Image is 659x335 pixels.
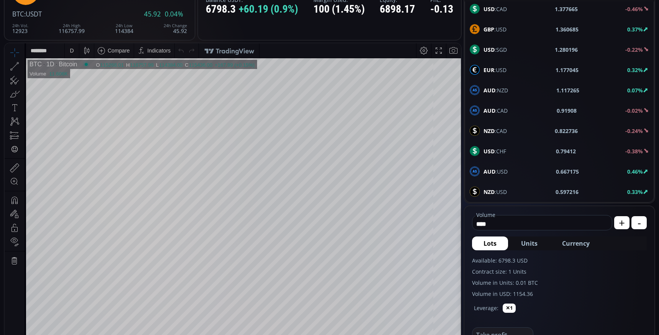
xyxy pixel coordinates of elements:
[96,19,119,25] div: 115268.01
[484,167,508,176] span: :USD
[472,236,508,250] button: Lots
[65,4,69,10] div: D
[625,5,643,13] b: -0.46%
[627,87,643,94] b: 0.07%
[556,66,579,74] b: 1.177045
[239,3,298,15] span: +60.19 (0.9%)
[121,19,125,25] div: H
[484,107,495,114] b: AUD
[103,4,125,10] div: Compare
[210,19,250,25] div: +167.99 (+0.15%)
[164,23,187,28] div: 24h Change
[484,148,495,155] b: USD
[44,28,63,33] div: 11.606K
[115,23,133,34] div: 114384
[472,268,647,276] label: Contract size: 1 Units
[555,5,578,13] b: 1.377665
[627,168,643,175] b: 0.46%
[614,216,629,229] button: +
[484,188,507,196] span: :USD
[625,127,643,135] b: -0.24%
[627,66,643,74] b: 0.32%
[625,148,643,155] b: -0.38%
[562,239,590,248] span: Currency
[474,304,498,312] label: Leverage:
[627,188,643,195] b: 0.33%
[115,23,133,28] div: 24h Low
[7,102,13,110] div: 
[521,239,538,248] span: Units
[472,290,647,298] label: Volume in USD: 1154.36
[484,25,507,33] span: :USD
[206,3,298,15] div: 6798.3
[625,46,643,53] b: -0.22%
[380,3,415,15] div: 6898.17
[484,239,497,248] span: Lots
[25,28,41,33] div: Volume
[24,10,42,18] span: :USDT
[151,19,154,25] div: L
[484,127,495,135] b: NZD
[12,10,24,18] span: BTC
[631,216,647,229] button: -
[484,5,507,13] span: :CAD
[484,127,507,135] span: :CAD
[164,23,187,34] div: 45.92
[625,107,643,114] b: -0.02%
[484,188,495,195] b: NZD
[472,279,647,287] label: Volume in Units: 0.01 BTC
[510,236,549,250] button: Units
[25,18,37,25] div: BTC
[154,19,178,25] div: 114384.00
[556,147,576,155] b: 0.79412
[125,19,149,25] div: 116757.99
[484,168,495,175] b: AUD
[555,46,578,54] b: 1.280196
[484,66,494,74] b: EUR
[12,23,28,28] div: 24h Vol.
[144,11,161,18] span: 45.92
[484,147,506,155] span: :CHF
[484,5,495,13] b: USD
[484,46,495,53] b: USD
[180,19,184,25] div: C
[484,86,508,94] span: :NZD
[556,25,579,33] b: 1.360685
[556,86,579,94] b: 1.117265
[555,127,578,135] b: 0.822736
[556,188,579,196] b: 0.597216
[430,3,453,15] div: -0.13
[556,167,579,176] b: 0.667175
[59,23,85,28] div: 24h High
[484,26,494,33] b: GBP
[37,18,49,25] div: 1D
[49,18,72,25] div: Bitcoin
[484,66,507,74] span: :USD
[472,256,647,264] label: Available: 6798.3 USD
[484,46,507,54] span: :SGD
[143,4,166,10] div: Indicators
[484,107,508,115] span: :CAD
[484,87,495,94] b: AUD
[59,23,85,34] div: 116757.99
[503,304,516,313] button: ✕1
[557,107,577,115] b: 0.91908
[91,19,95,25] div: O
[165,11,183,18] span: 0.04%
[551,236,601,250] button: Currency
[184,19,208,25] div: 115436.00
[78,18,85,25] div: Market open
[12,23,28,34] div: 12923
[18,314,21,324] div: Hide Drawings Toolbar
[313,3,365,15] div: 100 (1.45%)
[627,26,643,33] b: 0.37%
